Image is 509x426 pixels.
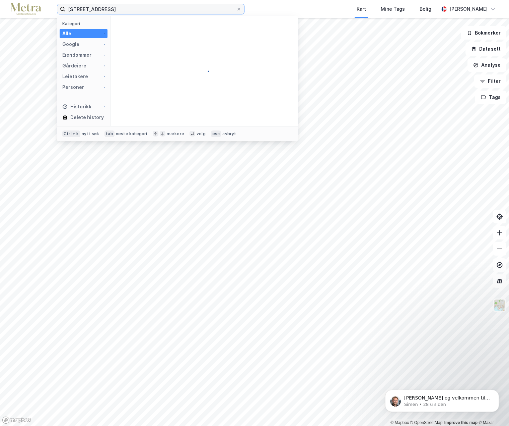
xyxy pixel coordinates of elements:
div: avbryt [222,131,236,137]
div: velg [197,131,206,137]
img: spinner.a6d8c91a73a9ac5275cf975e30b51cfb.svg [99,85,105,90]
img: spinner.a6d8c91a73a9ac5275cf975e30b51cfb.svg [99,63,105,68]
input: Søk på adresse, matrikkel, gårdeiere, leietakere eller personer [65,4,236,14]
div: markere [167,131,184,137]
div: Bolig [420,5,431,13]
div: tab [104,130,115,137]
button: Analyse [467,58,506,72]
img: metra-logo.256734c3b2bbffee19d4.png [11,3,41,15]
button: Bokmerker [461,26,506,40]
img: spinner.a6d8c91a73a9ac5275cf975e30b51cfb.svg [99,52,105,58]
a: Improve this map [444,420,478,425]
div: Ctrl + k [62,130,80,137]
div: Gårdeiere [62,62,86,70]
img: spinner.a6d8c91a73a9ac5275cf975e30b51cfb.svg [99,104,105,109]
button: Filter [474,74,506,88]
div: Historikk [62,103,91,111]
button: Tags [475,91,506,104]
a: Mapbox [390,420,409,425]
div: Eiendommer [62,51,91,59]
div: esc [211,130,221,137]
div: Kart [357,5,366,13]
div: Personer [62,83,84,91]
iframe: Intercom notifications melding [375,376,509,423]
img: Z [493,299,506,312]
div: Google [62,40,79,48]
div: Alle [62,30,71,38]
img: spinner.a6d8c91a73a9ac5275cf975e30b51cfb.svg [99,31,105,36]
div: nytt søk [82,131,99,137]
button: Datasett [465,42,506,56]
img: spinner.a6d8c91a73a9ac5275cf975e30b51cfb.svg [99,74,105,79]
div: Mine Tags [381,5,405,13]
div: Delete history [70,113,104,121]
img: spinner.a6d8c91a73a9ac5275cf975e30b51cfb.svg [99,42,105,47]
a: Mapbox homepage [2,416,31,424]
div: neste kategori [116,131,147,137]
div: Kategori [62,21,107,26]
img: spinner.a6d8c91a73a9ac5275cf975e30b51cfb.svg [199,66,210,76]
div: Leietakere [62,72,88,81]
div: [PERSON_NAME] [449,5,488,13]
a: OpenStreetMap [410,420,443,425]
